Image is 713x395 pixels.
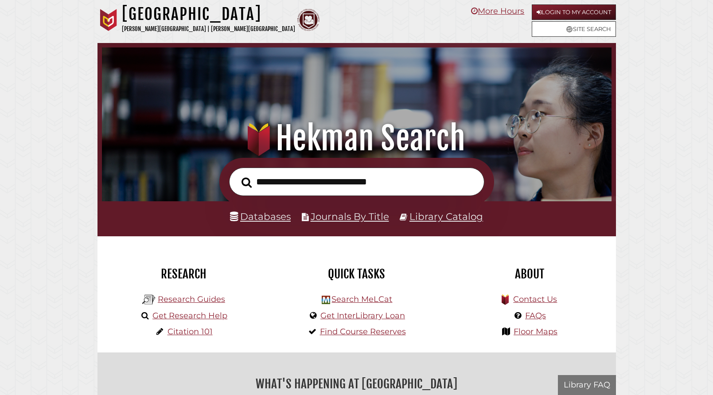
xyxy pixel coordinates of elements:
[104,374,609,394] h2: What's Happening at [GEOGRAPHIC_DATA]
[450,266,609,282] h2: About
[320,311,405,321] a: Get InterLibrary Loan
[514,327,557,336] a: Floor Maps
[152,311,227,321] a: Get Research Help
[122,24,295,34] p: [PERSON_NAME][GEOGRAPHIC_DATA] | [PERSON_NAME][GEOGRAPHIC_DATA]
[237,175,256,191] button: Search
[277,266,436,282] h2: Quick Tasks
[158,294,225,304] a: Research Guides
[142,293,156,306] img: Hekman Library Logo
[331,294,392,304] a: Search MeLCat
[168,327,213,336] a: Citation 101
[122,4,295,24] h1: [GEOGRAPHIC_DATA]
[97,9,120,31] img: Calvin University
[320,327,406,336] a: Find Course Reserves
[513,294,557,304] a: Contact Us
[525,311,546,321] a: FAQs
[104,266,264,282] h2: Research
[471,6,524,16] a: More Hours
[532,21,616,37] a: Site Search
[230,211,291,222] a: Databases
[297,9,319,31] img: Calvin Theological Seminary
[322,296,330,304] img: Hekman Library Logo
[242,177,252,188] i: Search
[311,211,389,222] a: Journals By Title
[113,119,601,158] h1: Hekman Search
[532,4,616,20] a: Login to My Account
[409,211,483,222] a: Library Catalog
